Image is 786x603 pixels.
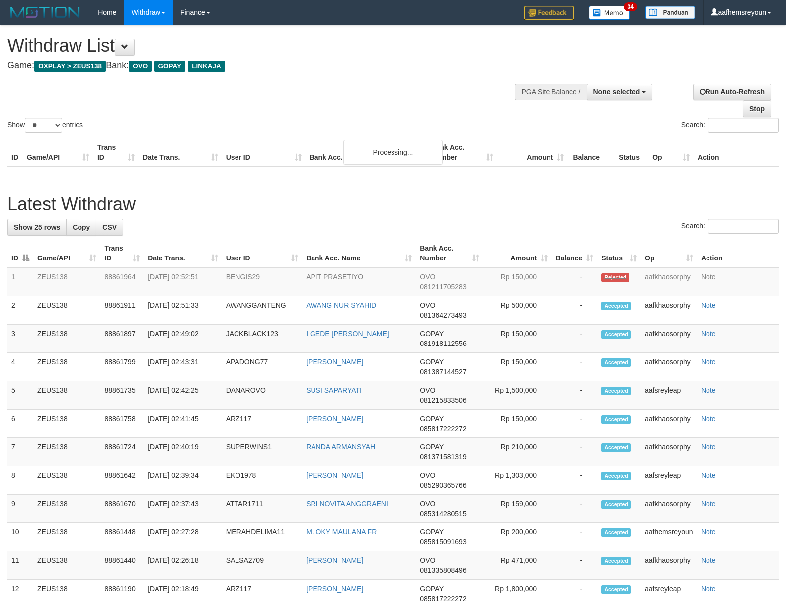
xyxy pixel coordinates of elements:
[25,118,62,133] select: Showentries
[420,396,466,404] span: Copy 081215833506 to clipboard
[100,495,144,523] td: 88861670
[589,6,630,20] img: Button%20Memo.svg
[100,551,144,580] td: 88861440
[7,353,33,381] td: 4
[306,301,376,309] a: AWANG NUR SYAHID
[144,381,222,410] td: [DATE] 02:42:25
[93,138,139,167] th: Trans ID
[420,528,443,536] span: GOPAY
[144,239,222,267] th: Date Trans.: activate to sort column ascending
[743,100,771,117] a: Stop
[601,443,631,452] span: Accepted
[483,523,551,551] td: Rp 200,000
[33,466,100,495] td: ZEUS138
[33,381,100,410] td: ZEUS138
[420,311,466,319] span: Copy 081364273493 to clipboard
[33,325,100,353] td: ZEUS138
[302,239,416,267] th: Bank Acc. Name: activate to sort column ascending
[34,61,106,72] span: OXPLAY > ZEUS138
[681,118,779,133] label: Search:
[306,138,427,167] th: Bank Acc. Name
[73,223,90,231] span: Copy
[701,556,716,564] a: Note
[100,466,144,495] td: 88861642
[7,325,33,353] td: 3
[100,381,144,410] td: 88861735
[306,330,389,338] a: I GEDE [PERSON_NAME]
[420,301,435,309] span: OVO
[587,84,653,100] button: None selected
[483,381,551,410] td: Rp 1,500,000
[641,495,697,523] td: aafkhaosorphy
[222,495,303,523] td: ATTAR1711
[100,325,144,353] td: 88861897
[306,415,363,423] a: [PERSON_NAME]
[144,551,222,580] td: [DATE] 02:26:18
[7,523,33,551] td: 10
[641,296,697,325] td: aafkhaosorphy
[7,219,67,236] a: Show 25 rows
[154,61,185,72] span: GOPAY
[641,325,697,353] td: aafkhaosorphy
[100,239,144,267] th: Trans ID: activate to sort column ascending
[144,466,222,495] td: [DATE] 02:39:34
[420,566,466,574] span: Copy 081335808496 to clipboard
[33,296,100,325] td: ZEUS138
[641,523,697,551] td: aafhemsreyoun
[222,551,303,580] td: SALSA2709
[222,438,303,466] td: SUPERWINS1
[697,239,779,267] th: Action
[597,239,641,267] th: Status: activate to sort column ascending
[601,330,631,339] span: Accepted
[306,358,363,366] a: [PERSON_NAME]
[483,239,551,267] th: Amount: activate to sort column ascending
[601,557,631,565] span: Accepted
[601,585,631,594] span: Accepted
[641,381,697,410] td: aafsreyleap
[7,495,33,523] td: 9
[681,219,779,234] label: Search:
[701,358,716,366] a: Note
[100,296,144,325] td: 88861911
[7,239,33,267] th: ID: activate to sort column descending
[641,267,697,296] td: aafkhaosorphy
[701,273,716,281] a: Note
[708,118,779,133] input: Search:
[222,325,303,353] td: JACKBLACK123
[420,453,466,461] span: Copy 081371581319 to clipboard
[416,239,483,267] th: Bank Acc. Number: activate to sort column ascending
[306,471,363,479] a: [PERSON_NAME]
[420,538,466,546] span: Copy 085815091693 to clipboard
[33,353,100,381] td: ZEUS138
[420,368,466,376] span: Copy 081387144527 to clipboard
[524,6,574,20] img: Feedback.jpg
[306,273,363,281] a: APIT PRASETIYO
[601,500,631,509] span: Accepted
[33,495,100,523] td: ZEUS138
[483,551,551,580] td: Rp 471,000
[100,523,144,551] td: 88861448
[693,84,771,100] a: Run Auto-Refresh
[306,528,377,536] a: M. OKY MAULANA FR
[7,5,83,20] img: MOTION_logo.png
[427,138,497,167] th: Bank Acc. Number
[222,466,303,495] td: EKO1978
[641,551,697,580] td: aafkhaosorphy
[420,358,443,366] span: GOPAY
[7,381,33,410] td: 5
[701,330,716,338] a: Note
[641,410,697,438] td: aafkhaosorphy
[222,523,303,551] td: MERAHDELIMA11
[222,138,306,167] th: User ID
[7,194,779,214] h1: Latest Withdraw
[641,353,697,381] td: aafkhaosorphy
[420,415,443,423] span: GOPAY
[420,283,466,291] span: Copy 081211705283 to clipboard
[144,353,222,381] td: [DATE] 02:43:31
[708,219,779,234] input: Search:
[701,415,716,423] a: Note
[601,528,631,537] span: Accepted
[420,585,443,593] span: GOPAY
[483,353,551,381] td: Rp 150,000
[601,472,631,480] span: Accepted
